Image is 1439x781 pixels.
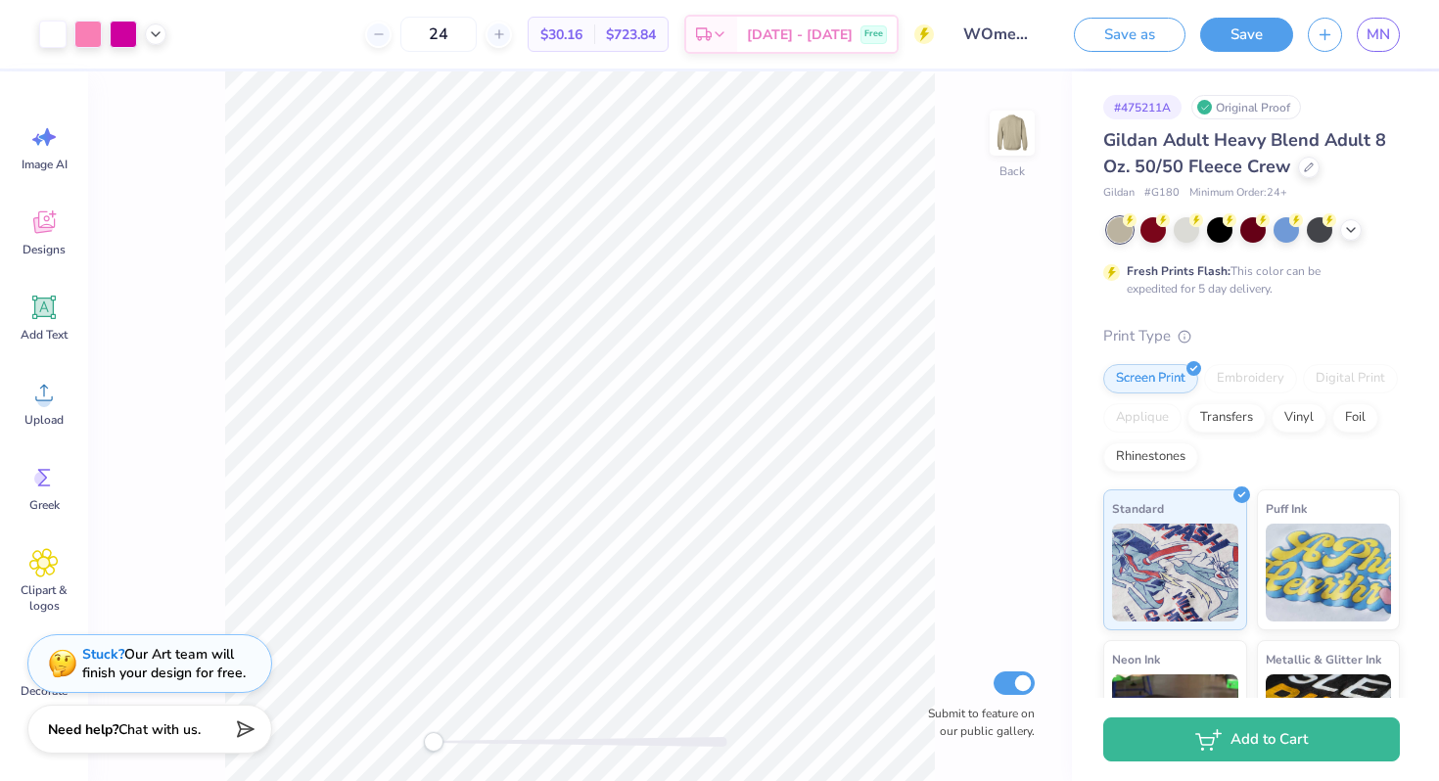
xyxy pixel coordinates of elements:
[1266,524,1392,621] img: Puff Ink
[1103,403,1182,433] div: Applique
[21,327,68,343] span: Add Text
[1144,185,1180,202] span: # G180
[22,157,68,172] span: Image AI
[1103,128,1386,178] span: Gildan Adult Heavy Blend Adult 8 Oz. 50/50 Fleece Crew
[48,720,118,739] strong: Need help?
[400,17,477,52] input: – –
[1187,403,1266,433] div: Transfers
[747,24,853,45] span: [DATE] - [DATE]
[1367,23,1390,46] span: MN
[1112,524,1238,621] img: Standard
[1189,185,1287,202] span: Minimum Order: 24 +
[540,24,582,45] span: $30.16
[1200,18,1293,52] button: Save
[1112,498,1164,519] span: Standard
[1074,18,1185,52] button: Save as
[993,114,1032,153] img: Back
[1266,498,1307,519] span: Puff Ink
[1103,364,1198,393] div: Screen Print
[1204,364,1297,393] div: Embroidery
[1127,262,1368,298] div: This color can be expedited for 5 day delivery.
[864,27,883,41] span: Free
[1103,717,1400,761] button: Add to Cart
[949,15,1044,54] input: Untitled Design
[1112,649,1160,669] span: Neon Ink
[1266,674,1392,772] img: Metallic & Glitter Ink
[606,24,656,45] span: $723.84
[999,162,1025,180] div: Back
[82,645,246,682] div: Our Art team will finish your design for free.
[424,732,443,752] div: Accessibility label
[21,683,68,699] span: Decorate
[1103,325,1400,347] div: Print Type
[29,497,60,513] span: Greek
[1332,403,1378,433] div: Foil
[1103,95,1182,119] div: # 475211A
[1357,18,1400,52] a: MN
[12,582,76,614] span: Clipart & logos
[1266,649,1381,669] span: Metallic & Glitter Ink
[917,705,1035,740] label: Submit to feature on our public gallery.
[1272,403,1326,433] div: Vinyl
[1103,185,1135,202] span: Gildan
[23,242,66,257] span: Designs
[1103,442,1198,472] div: Rhinestones
[1191,95,1301,119] div: Original Proof
[1127,263,1230,279] strong: Fresh Prints Flash:
[82,645,124,664] strong: Stuck?
[1303,364,1398,393] div: Digital Print
[24,412,64,428] span: Upload
[1112,674,1238,772] img: Neon Ink
[118,720,201,739] span: Chat with us.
